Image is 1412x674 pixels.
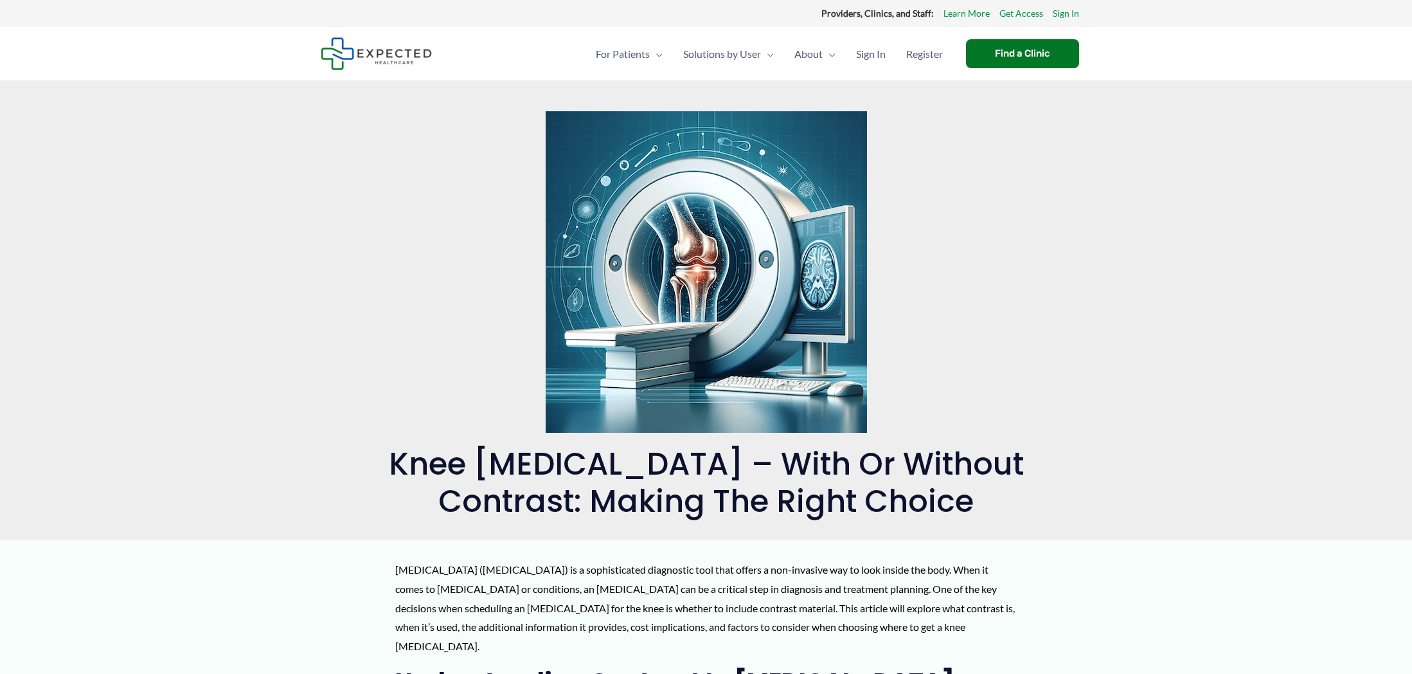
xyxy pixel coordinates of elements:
a: Learn More [943,5,990,22]
a: Solutions by UserMenu Toggle [673,32,784,77]
nav: Primary Site Navigation [585,32,953,77]
h1: Knee [MEDICAL_DATA] – With or Without Contrast: Making the Right Choice [321,446,1092,520]
span: For Patients [596,32,650,77]
span: About [794,32,823,77]
a: Sign In [1053,5,1079,22]
a: Register [896,32,953,77]
span: Solutions by User [683,32,761,77]
img: Visual representation of an MRI machine with a knee joint in the middle of it [546,111,867,433]
a: AboutMenu Toggle [784,32,846,77]
span: Menu Toggle [823,32,836,77]
strong: Providers, Clinics, and Staff: [821,8,934,19]
span: Menu Toggle [650,32,663,77]
span: Sign In [856,32,886,77]
p: [MEDICAL_DATA] ([MEDICAL_DATA]) is a sophisticated diagnostic tool that offers a non-invasive way... [395,560,1017,656]
span: Menu Toggle [761,32,774,77]
a: Get Access [999,5,1043,22]
a: For PatientsMenu Toggle [585,32,673,77]
span: Register [906,32,943,77]
a: Find a Clinic [966,39,1079,68]
img: Expected Healthcare Logo - side, dark font, small [321,37,432,70]
a: Sign In [846,32,896,77]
